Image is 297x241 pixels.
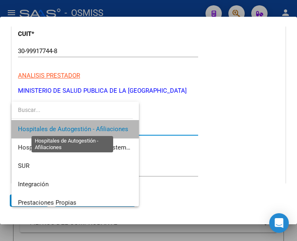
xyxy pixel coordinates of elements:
span: Integración [18,181,49,188]
span: Prestaciones Propias [18,199,76,206]
span: Hospitales - Facturas Débitadas Sistema viejo [18,144,144,151]
div: Open Intercom Messenger [269,213,289,233]
span: Hospitales de Autogestión - Afiliaciones [18,125,128,133]
input: dropdown search [11,101,133,118]
span: SUR [18,162,29,170]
